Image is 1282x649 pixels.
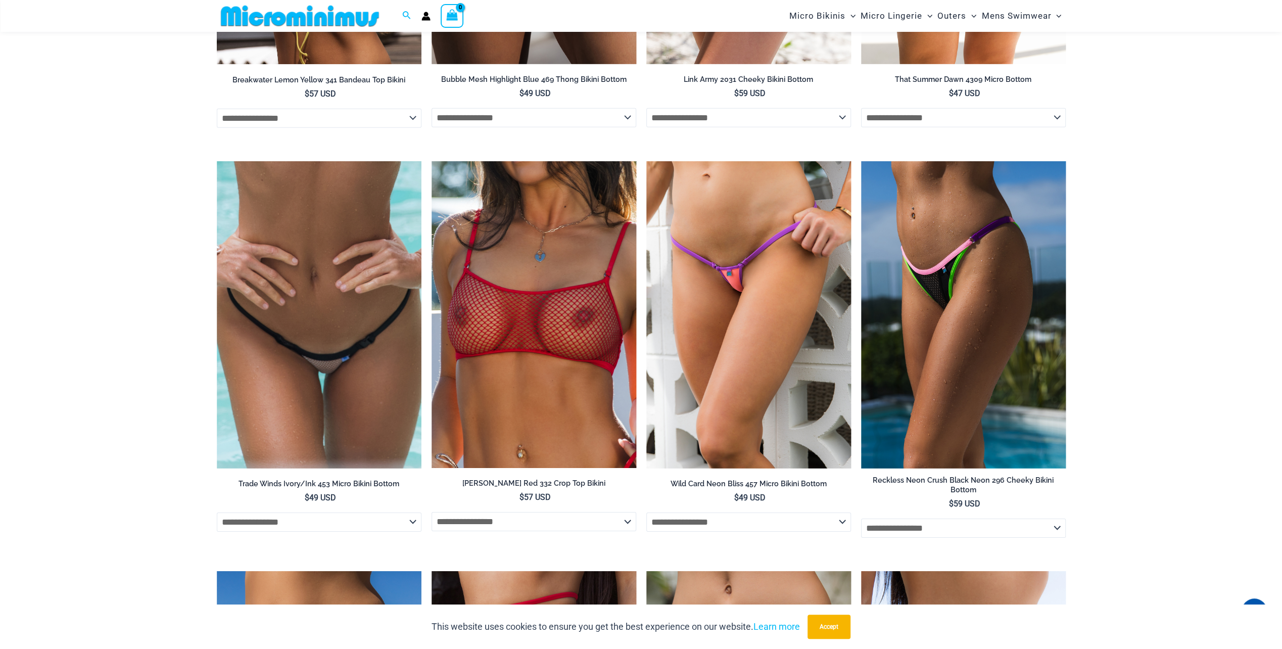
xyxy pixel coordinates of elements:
img: Reckless Neon Crush Black Neon 296 Cheeky 02 [861,161,1066,469]
a: Summer Storm Red 332 Crop Top 01Summer Storm Red 332 Crop Top 449 Thong 03Summer Storm Red 332 Cr... [432,161,636,468]
span: Menu Toggle [966,3,976,29]
bdi: 49 USD [734,493,766,502]
span: $ [305,493,309,502]
bdi: 59 USD [734,88,766,98]
a: Wild Card Neon Bliss 312 Top 457 Micro 04Wild Card Neon Bliss 312 Top 457 Micro 05Wild Card Neon ... [646,161,851,469]
span: Micro Bikinis [789,3,845,29]
span: $ [734,88,739,98]
h2: Bubble Mesh Highlight Blue 469 Thong Bikini Bottom [432,75,636,84]
span: $ [519,88,524,98]
a: Reckless Neon Crush Black Neon 296 Cheeky 02Reckless Neon Crush Black Neon 296 Cheeky 01Reckless ... [861,161,1066,469]
bdi: 59 USD [949,499,980,508]
a: That Summer Dawn 4309 Micro Bottom [861,75,1066,88]
a: [PERSON_NAME] Red 332 Crop Top Bikini [432,479,636,492]
h2: Breakwater Lemon Yellow 341 Bandeau Top Bikini [217,75,421,85]
a: Micro LingerieMenu ToggleMenu Toggle [858,3,935,29]
nav: Site Navigation [785,2,1066,30]
img: Trade Winds IvoryInk 453 Micro 02 [217,161,421,469]
span: $ [519,492,524,502]
a: Account icon link [421,12,431,21]
span: Menu Toggle [922,3,932,29]
h2: Wild Card Neon Bliss 457 Micro Bikini Bottom [646,479,851,489]
h2: Trade Winds Ivory/Ink 453 Micro Bikini Bottom [217,479,421,489]
img: Summer Storm Red 332 Crop Top 01 [432,161,636,468]
button: Accept [808,615,850,639]
span: Micro Lingerie [861,3,922,29]
a: Breakwater Lemon Yellow 341 Bandeau Top Bikini [217,75,421,88]
span: Outers [937,3,966,29]
bdi: 49 USD [519,88,551,98]
a: Learn more [753,621,800,632]
h2: Reckless Neon Crush Black Neon 296 Cheeky Bikini Bottom [861,476,1066,494]
span: $ [734,493,739,502]
bdi: 57 USD [305,89,336,99]
img: MM SHOP LOGO FLAT [217,5,383,27]
img: Wild Card Neon Bliss 312 Top 457 Micro 05 [646,161,851,469]
bdi: 47 USD [949,88,980,98]
span: $ [949,88,954,98]
a: Mens SwimwearMenu ToggleMenu Toggle [979,3,1064,29]
a: Reckless Neon Crush Black Neon 296 Cheeky Bikini Bottom [861,476,1066,498]
bdi: 57 USD [519,492,551,502]
a: View Shopping Cart, empty [441,4,464,27]
a: OutersMenu ToggleMenu Toggle [935,3,979,29]
a: Trade Winds IvoryInk 453 Micro 02Trade Winds IvoryInk 384 Top 453 Micro 06Trade Winds IvoryInk 38... [217,161,421,469]
span: Mens Swimwear [981,3,1051,29]
h2: That Summer Dawn 4309 Micro Bottom [861,75,1066,84]
p: This website uses cookies to ensure you get the best experience on our website. [432,619,800,634]
h2: [PERSON_NAME] Red 332 Crop Top Bikini [432,479,636,488]
a: Trade Winds Ivory/Ink 453 Micro Bikini Bottom [217,479,421,492]
a: Bubble Mesh Highlight Blue 469 Thong Bikini Bottom [432,75,636,88]
span: Menu Toggle [1051,3,1061,29]
a: Link Army 2031 Cheeky Bikini Bottom [646,75,851,88]
span: $ [305,89,309,99]
span: $ [949,499,954,508]
a: Micro BikinisMenu ToggleMenu Toggle [787,3,858,29]
a: Wild Card Neon Bliss 457 Micro Bikini Bottom [646,479,851,492]
a: Search icon link [402,10,411,22]
h2: Link Army 2031 Cheeky Bikini Bottom [646,75,851,84]
span: Menu Toggle [845,3,856,29]
bdi: 49 USD [305,493,336,502]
